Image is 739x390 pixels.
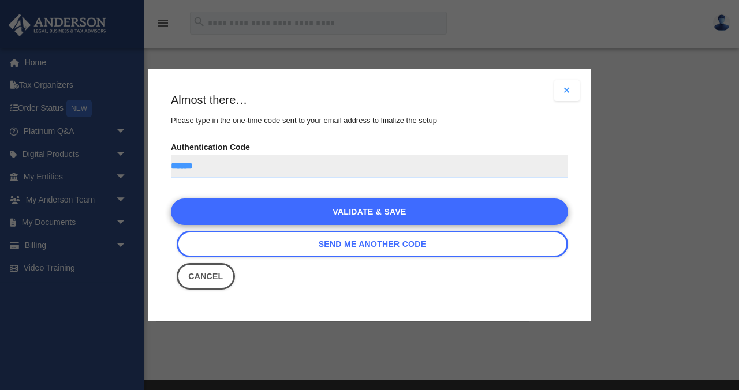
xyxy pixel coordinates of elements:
a: Validate & Save [171,198,568,225]
label: Authentication Code [171,139,568,178]
button: Close modal [554,80,580,101]
h3: Almost there… [171,92,568,108]
input: Authentication Code [171,155,568,178]
p: Please type in the one-time code sent to your email address to finalize the setup [171,114,568,127]
span: Send me another code [319,239,427,249]
button: Close this dialog window [177,263,235,290]
a: Send me another code [177,231,568,257]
